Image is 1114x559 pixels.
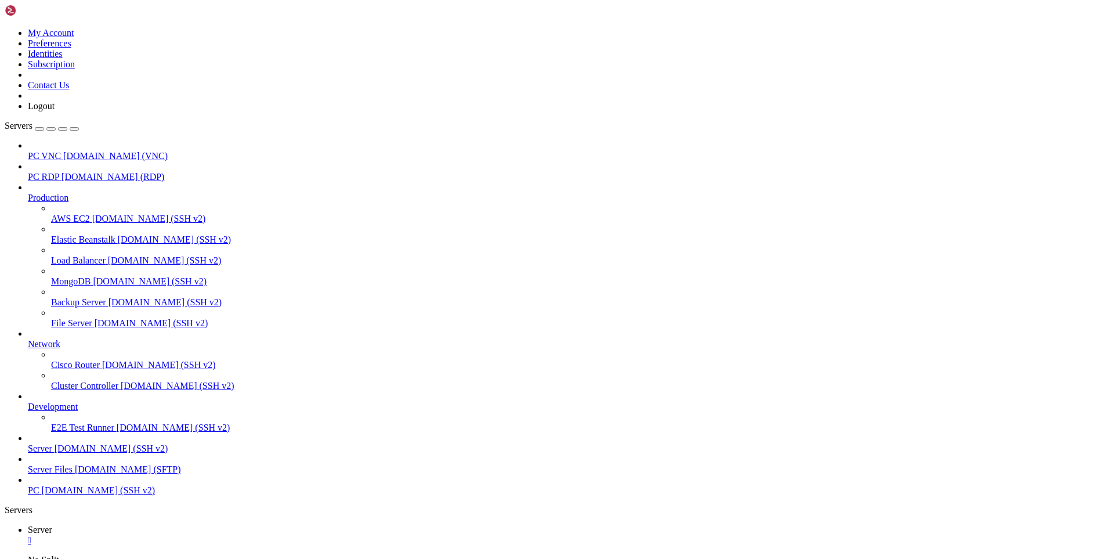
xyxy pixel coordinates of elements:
a: File Server [DOMAIN_NAME] (SSH v2) [51,318,1109,329]
div: Servers [5,505,1109,515]
a: Production [28,193,1109,203]
li: Cisco Router [DOMAIN_NAME] (SSH v2) [51,349,1109,370]
a: Subscription [28,59,75,69]
div: (0, 1) [5,15,9,24]
a: MongoDB [DOMAIN_NAME] (SSH v2) [51,276,1109,287]
a: Network [28,339,1109,349]
a: Identities [28,49,63,59]
a: PC [DOMAIN_NAME] (SSH v2) [28,485,1109,496]
span: [DOMAIN_NAME] (SSH v2) [55,443,168,453]
li: Development [28,391,1109,433]
span: [DOMAIN_NAME] (VNC) [63,151,168,161]
span: Server [28,525,52,535]
span: PC VNC [28,151,61,161]
span: Network [28,339,60,349]
span: E2E Test Runner [51,423,114,432]
a: Logout [28,101,55,111]
a: Contact Us [28,80,70,90]
x-row: Connecting [DOMAIN_NAME]... [5,5,963,15]
a: Backup Server [DOMAIN_NAME] (SSH v2) [51,297,1109,308]
span: PC RDP [28,172,59,182]
li: File Server [DOMAIN_NAME] (SSH v2) [51,308,1109,329]
a: Server Files [DOMAIN_NAME] (SFTP) [28,464,1109,475]
span: [DOMAIN_NAME] (SSH v2) [121,381,234,391]
span: [DOMAIN_NAME] (SSH v2) [117,423,230,432]
span: Servers [5,121,32,131]
span: Elastic Beanstalk [51,235,115,244]
li: PC RDP [DOMAIN_NAME] (RDP) [28,161,1109,182]
span: [DOMAIN_NAME] (SSH v2) [95,318,208,328]
span: File Server [51,318,92,328]
span: [DOMAIN_NAME] (SSH v2) [93,276,207,286]
a: Server [28,525,1109,546]
a: PC VNC [DOMAIN_NAME] (VNC) [28,151,1109,161]
li: PC [DOMAIN_NAME] (SSH v2) [28,475,1109,496]
span: [DOMAIN_NAME] (SSH v2) [102,360,216,370]
span: Cisco Router [51,360,100,370]
span: Load Balancer [51,255,106,265]
span: [DOMAIN_NAME] (SSH v2) [108,297,222,307]
li: Backup Server [DOMAIN_NAME] (SSH v2) [51,287,1109,308]
span: [DOMAIN_NAME] (SFTP) [75,464,181,474]
a: My Account [28,28,74,38]
span: [DOMAIN_NAME] (SSH v2) [108,255,222,265]
li: E2E Test Runner [DOMAIN_NAME] (SSH v2) [51,412,1109,433]
span: MongoDB [51,276,91,286]
li: Cluster Controller [DOMAIN_NAME] (SSH v2) [51,370,1109,391]
li: MongoDB [DOMAIN_NAME] (SSH v2) [51,266,1109,287]
li: Server [DOMAIN_NAME] (SSH v2) [28,433,1109,454]
span: Cluster Controller [51,381,118,391]
a: E2E Test Runner [DOMAIN_NAME] (SSH v2) [51,423,1109,433]
span: [DOMAIN_NAME] (SSH v2) [118,235,232,244]
a: Cluster Controller [DOMAIN_NAME] (SSH v2) [51,381,1109,391]
span: Server [28,443,52,453]
span: [DOMAIN_NAME] (SSH v2) [42,485,155,495]
a: PC RDP [DOMAIN_NAME] (RDP) [28,172,1109,182]
span: [DOMAIN_NAME] (RDP) [62,172,164,182]
a:  [28,535,1109,546]
a: Servers [5,121,79,131]
li: PC VNC [DOMAIN_NAME] (VNC) [28,140,1109,161]
span: Production [28,193,68,203]
a: Cisco Router [DOMAIN_NAME] (SSH v2) [51,360,1109,370]
span: [DOMAIN_NAME] (SSH v2) [92,214,206,223]
span: Backup Server [51,297,106,307]
span: AWS EC2 [51,214,90,223]
span: Development [28,402,78,412]
span: PC [28,485,39,495]
span: Server Files [28,464,73,474]
li: Network [28,329,1109,391]
li: Load Balancer [DOMAIN_NAME] (SSH v2) [51,245,1109,266]
a: AWS EC2 [DOMAIN_NAME] (SSH v2) [51,214,1109,224]
a: Development [28,402,1109,412]
img: Shellngn [5,5,71,16]
li: Production [28,182,1109,329]
li: AWS EC2 [DOMAIN_NAME] (SSH v2) [51,203,1109,224]
a: Elastic Beanstalk [DOMAIN_NAME] (SSH v2) [51,235,1109,245]
a: Load Balancer [DOMAIN_NAME] (SSH v2) [51,255,1109,266]
a: Server [DOMAIN_NAME] (SSH v2) [28,443,1109,454]
li: Elastic Beanstalk [DOMAIN_NAME] (SSH v2) [51,224,1109,245]
li: Server Files [DOMAIN_NAME] (SFTP) [28,454,1109,475]
a: Preferences [28,38,71,48]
